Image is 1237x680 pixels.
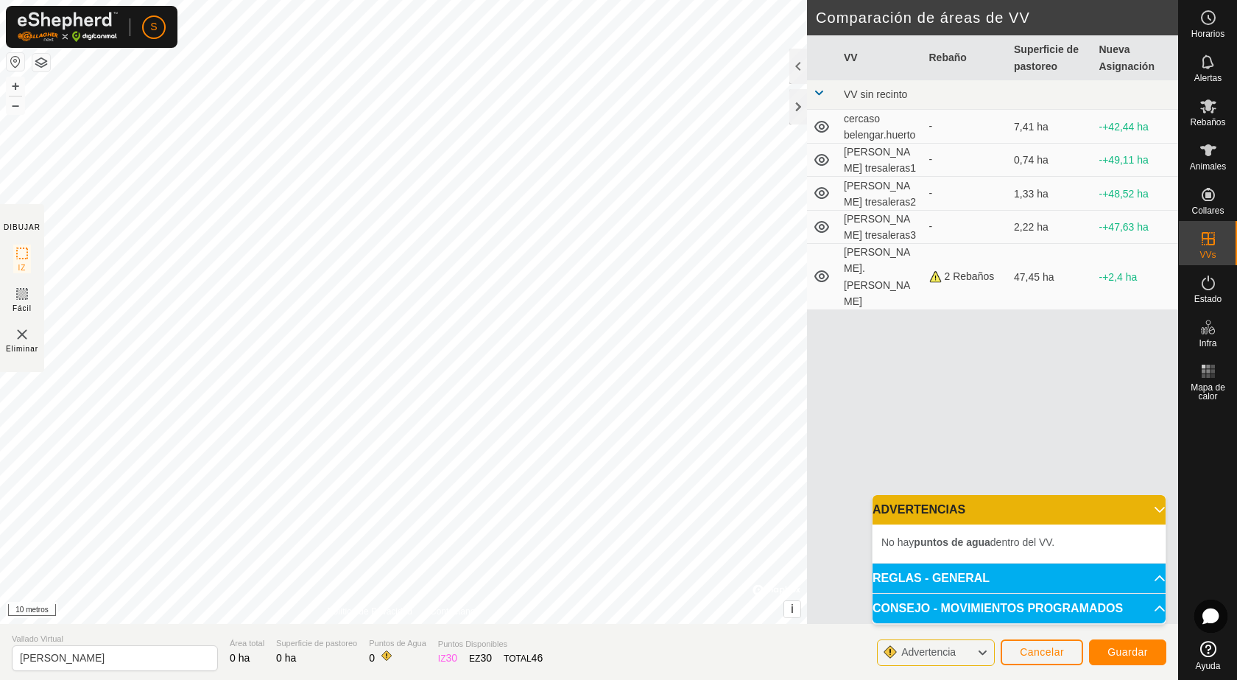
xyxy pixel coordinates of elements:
font: Ayuda [1196,661,1221,671]
font: +48,52 ha [1102,187,1149,199]
font: [PERSON_NAME] tresaleras3 [844,213,916,241]
font: Estado [1194,294,1222,304]
font: Rebaños [1190,117,1225,127]
button: Restablecer mapa [7,53,24,71]
font: EZ [469,653,480,664]
font: Política de Privacidad [328,606,412,617]
font: - [1099,121,1103,133]
a: Ayuda [1179,635,1237,676]
button: Cancelar [1001,639,1083,665]
font: Horarios [1191,29,1224,39]
font: Superficie de pastoreo [276,639,357,648]
font: 2,22 ha [1014,221,1049,233]
font: Eliminar [6,345,38,353]
font: - [1099,270,1103,282]
font: - [929,187,933,199]
font: +49,11 ha [1102,154,1149,166]
font: Superficie de pastoreo [1014,43,1079,71]
font: i [791,603,794,615]
font: - [1099,221,1103,233]
font: IZ [18,264,27,272]
font: IZ [438,653,446,664]
button: Capas del Mapa [32,54,50,71]
p-accordion-header: CONSEJO - MOVIMIENTOS PROGRAMADOS [873,594,1166,623]
font: Rebaño [929,52,967,63]
font: 30 [480,652,492,664]
font: REGLAS - GENERAL [873,572,990,584]
font: Cancelar [1020,646,1064,658]
font: 0 ha [276,652,296,664]
font: Animales [1190,161,1226,172]
font: + [12,78,20,94]
font: - [929,120,933,132]
font: +42,44 ha [1102,121,1149,133]
font: Área total [230,639,264,648]
font: [PERSON_NAME] tresaleras2 [844,179,916,207]
font: +2,4 ha [1102,270,1137,282]
font: Contáctanos [430,606,479,617]
font: VVs [1199,250,1216,260]
font: Guardar [1107,646,1148,658]
font: [PERSON_NAME].[PERSON_NAME] [844,246,910,307]
p-accordion-header: ADVERTENCIAS [873,495,1166,525]
font: – [12,97,19,113]
font: Vallado Virtual [12,634,63,643]
font: Advertencia [901,646,956,658]
font: - [929,220,933,232]
font: No hay [881,536,914,548]
button: i [784,601,800,617]
font: ADVERTENCIAS [873,503,965,516]
a: Política de Privacidad [328,605,412,618]
font: - [929,153,933,165]
font: Infra [1199,338,1216,348]
button: + [7,77,24,95]
font: CONSEJO - MOVIMIENTOS PROGRAMADOS [873,602,1123,614]
font: cercaso belengar.huerto [844,113,915,141]
font: 46 [532,652,543,664]
font: 0,74 ha [1014,154,1049,166]
font: puntos de agua [914,536,990,548]
font: 30 [446,652,458,664]
p-accordion-header: REGLAS - GENERAL [873,564,1166,593]
font: dentro del VV. [990,536,1054,548]
font: 2 Rebaños [945,270,995,282]
p-accordion-content: ADVERTENCIAS [873,525,1166,563]
font: [PERSON_NAME] tresaleras1 [844,146,916,174]
font: Comparación de áreas de VV [816,10,1030,26]
font: - [1099,187,1103,199]
font: Alertas [1194,73,1222,83]
font: - [1099,154,1103,166]
font: Nueva Asignación [1099,43,1155,71]
font: VV [844,52,858,63]
button: Guardar [1089,639,1166,665]
font: 1,33 ha [1014,187,1049,199]
font: Puntos Disponibles [438,639,507,648]
font: +47,63 ha [1102,221,1149,233]
font: Puntos de Agua [369,639,426,648]
font: TOTAL [504,653,532,664]
img: Logotipo de Gallagher [18,12,118,42]
a: Contáctanos [430,605,479,618]
font: Fácil [13,304,32,312]
font: 7,41 ha [1014,121,1049,133]
img: VV [13,326,31,343]
font: Collares [1191,206,1224,216]
font: DIBUJAR [4,223,40,231]
button: – [7,97,24,114]
font: S [150,21,157,32]
font: VV sin recinto [844,88,907,100]
font: 47,45 ha [1014,270,1054,282]
font: 0 ha [230,652,250,664]
font: Mapa de calor [1191,382,1225,402]
font: 0 [369,652,375,664]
